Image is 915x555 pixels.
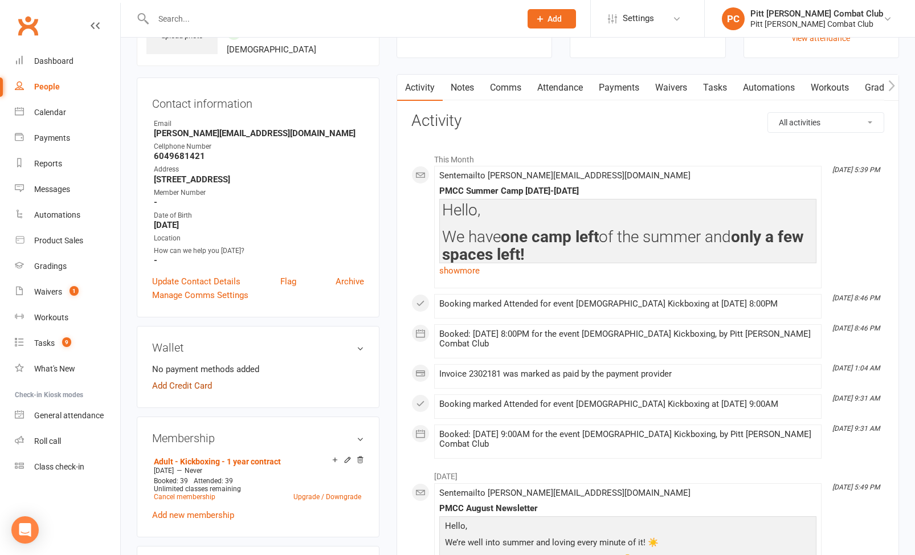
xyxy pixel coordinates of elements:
div: Dashboard [34,56,73,66]
div: Booked: [DATE] 9:00AM for the event [DEMOGRAPHIC_DATA] Kickboxing, by Pitt [PERSON_NAME] Combat Club [439,430,816,449]
a: Attendance [529,75,591,101]
span: Add [548,14,562,23]
div: Pitt [PERSON_NAME] Combat Club [750,19,883,29]
div: What's New [34,364,75,373]
div: PMCC Summer Camp [DATE]-[DATE] [439,186,816,196]
div: Open Intercom Messenger [11,516,39,544]
a: Manage Comms Settings [152,288,248,302]
span: Attended: 39 [194,477,233,485]
a: Calendar [15,100,120,125]
span: [DATE] [154,467,174,475]
a: Class kiosk mode [15,454,120,480]
span: 1 [70,286,79,296]
a: What's New [15,356,120,382]
a: Waivers [647,75,695,101]
strong: - [154,255,364,266]
div: Member Number [154,187,364,198]
span: Booked: 39 [154,477,188,485]
a: Gradings [15,254,120,279]
div: Date of Birth [154,210,364,221]
a: Flag [280,275,296,288]
strong: - [154,197,364,207]
i: [DATE] 8:46 PM [832,324,880,332]
div: Class check-in [34,462,84,471]
span: Unlimited classes remaining [154,485,241,493]
div: Cellphone Number [154,141,364,152]
a: Waivers 1 [15,279,120,305]
strong: 6049681421 [154,151,364,161]
span: [DEMOGRAPHIC_DATA] [227,44,316,55]
h3: Activity [411,112,884,130]
a: Tasks 9 [15,330,120,356]
p: Hello, [442,519,814,536]
a: Archive [336,275,364,288]
div: — [151,466,364,475]
i: [DATE] 5:39 PM [832,166,880,174]
a: Add Credit Card [152,379,212,393]
a: Reports [15,151,120,177]
div: Location [154,233,364,244]
a: Adult - Kickboxing - 1 year contract [154,457,281,466]
a: Messages [15,177,120,202]
h3: Contact information [152,93,364,110]
div: Booking marked Attended for event [DEMOGRAPHIC_DATA] Kickboxing at [DATE] 9:00AM [439,399,816,409]
strong: [PERSON_NAME][EMAIL_ADDRESS][DOMAIN_NAME] [154,128,364,138]
a: Product Sales [15,228,120,254]
a: Payments [591,75,647,101]
button: Add [528,9,576,28]
span: 9 [62,337,71,347]
strong: [STREET_ADDRESS] [154,174,364,185]
li: This Month [411,148,884,166]
a: Payments [15,125,120,151]
div: People [34,82,60,91]
div: PMCC August Newsletter [439,504,816,513]
a: Roll call [15,429,120,454]
div: General attendance [34,411,104,420]
a: Automations [735,75,803,101]
h3: Hello, [442,202,814,219]
div: Email [154,119,364,129]
i: [DATE] 9:31 AM [832,425,880,432]
i: [DATE] 9:31 AM [832,394,880,402]
h3: Membership [152,432,364,444]
h3: Wallet [152,341,364,354]
a: Comms [482,75,529,101]
span: Sent email to [PERSON_NAME][EMAIL_ADDRESS][DOMAIN_NAME] [439,488,691,498]
div: Waivers [34,287,62,296]
div: Product Sales [34,236,83,245]
div: Payments [34,133,70,142]
div: Pitt [PERSON_NAME] Combat Club [750,9,883,19]
a: General attendance kiosk mode [15,403,120,429]
div: Address [154,164,364,175]
div: How can we help you [DATE]? [154,246,364,256]
a: Tasks [695,75,735,101]
div: Gradings [34,262,67,271]
a: Add new membership [152,510,234,520]
a: view attendance [792,34,850,43]
i: [DATE] 8:46 PM [832,294,880,302]
a: Cancel membership [154,493,215,501]
div: Messages [34,185,70,194]
i: [DATE] 1:04 AM [832,364,880,372]
a: Notes [443,75,482,101]
a: Upgrade / Downgrade [293,493,361,501]
span: Settings [623,6,654,31]
a: Update Contact Details [152,275,240,288]
a: Dashboard [15,48,120,74]
div: Workouts [34,313,68,322]
li: No payment methods added [152,362,364,376]
a: People [15,74,120,100]
h3: We have of the summer and [442,228,814,264]
a: Workouts [15,305,120,330]
div: PC [722,7,745,30]
div: Tasks [34,338,55,348]
div: Booked: [DATE] 8:00PM for the event [DEMOGRAPHIC_DATA] Kickboxing, by Pitt [PERSON_NAME] Combat Club [439,329,816,349]
span: Sent email to [PERSON_NAME][EMAIL_ADDRESS][DOMAIN_NAME] [439,170,691,181]
input: Search... [150,11,513,27]
a: Automations [15,202,120,228]
strong: [DATE] [154,220,364,230]
span: Never [185,467,202,475]
a: Clubworx [14,11,42,40]
li: [DATE] [411,464,884,483]
div: Roll call [34,436,61,446]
